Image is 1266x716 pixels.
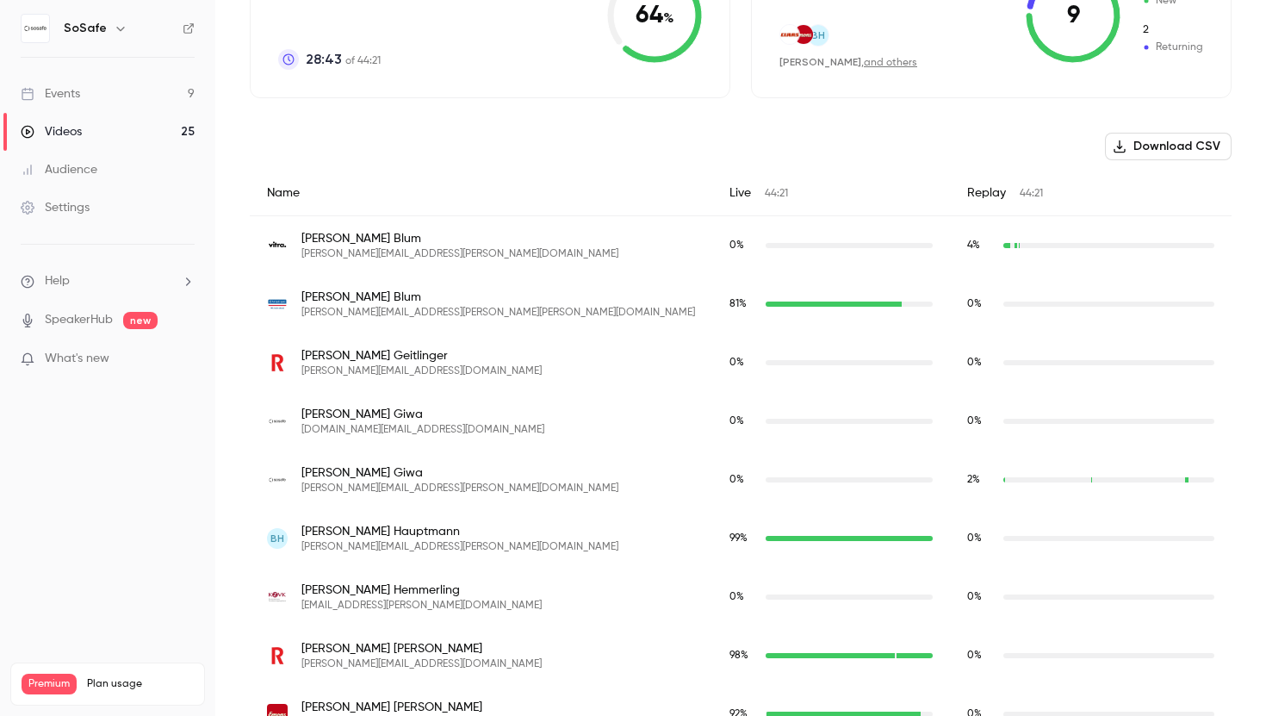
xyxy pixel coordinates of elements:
span: 0 % [729,592,744,602]
span: 0 % [967,358,982,368]
span: Replay watch time [967,472,995,488]
span: [DOMAIN_NAME][EMAIL_ADDRESS][DOMAIN_NAME] [301,423,544,437]
span: Live watch time [729,238,757,253]
span: 4 % [967,240,980,251]
span: Replay watch time [967,296,995,312]
span: 0 % [967,651,982,661]
li: help-dropdown-opener [21,272,195,290]
h6: SoSafe [64,20,107,37]
span: [PERSON_NAME] Hemmerling [301,582,542,599]
span: Help [45,272,70,290]
div: melissa.giwa@sosafe.de [250,451,1232,509]
div: monika.geitlinger@raiffeisen.ch [250,333,1232,392]
span: 99 % [729,533,748,544]
span: Premium [22,674,77,694]
img: sosafe.de [267,470,288,490]
span: BH [270,531,284,546]
img: raiffeisen.ch [267,645,288,666]
button: Download CSV [1105,133,1232,160]
span: 2 % [967,475,980,485]
span: 0 % [729,240,744,251]
img: vitra.com [267,235,288,256]
span: [PERSON_NAME][EMAIL_ADDRESS][PERSON_NAME][DOMAIN_NAME] [301,540,618,554]
span: Replay watch time [967,355,995,370]
span: What's new [45,350,109,368]
span: 0 % [729,475,744,485]
span: Plan usage [87,677,194,691]
span: 98 % [729,651,748,661]
span: Live watch time [729,355,757,370]
div: Videos [21,123,82,140]
div: hufi.community@sosafe.de [250,392,1232,451]
div: Live [712,171,950,216]
img: raiffeisen.ch [267,352,288,373]
span: [PERSON_NAME] Giwa [301,406,544,423]
div: Replay [950,171,1232,216]
span: [PERSON_NAME] Giwa [301,464,618,482]
img: claas.com [780,25,799,44]
span: new [123,312,158,329]
img: sosafe.de [267,411,288,432]
span: [PERSON_NAME] Blum [301,289,695,306]
span: [EMAIL_ADDRESS][PERSON_NAME][DOMAIN_NAME] [301,599,542,613]
span: [PERSON_NAME][EMAIL_ADDRESS][PERSON_NAME][DOMAIN_NAME] [301,482,618,495]
p: of 44:21 [306,49,381,70]
span: Live watch time [729,648,757,663]
span: 0 % [967,299,982,309]
span: [PERSON_NAME] Geitlinger [301,347,542,364]
div: arne.blum@vitra.com [250,216,1232,276]
span: Live watch time [729,589,757,605]
span: 81 % [729,299,747,309]
span: [PERSON_NAME] [PERSON_NAME] [301,699,695,716]
span: Live watch time [729,531,757,546]
span: 44:21 [765,189,788,199]
span: Replay watch time [967,531,995,546]
div: bernd.hauptmann@lra-mil.de [250,509,1232,568]
span: Replay watch time [967,414,995,429]
img: christiani.de [267,294,288,314]
span: 0 % [729,416,744,426]
img: kzvk.de [267,587,288,607]
span: [PERSON_NAME] [779,56,861,68]
div: fabian.blum@christiani.de [250,275,1232,333]
span: 0 % [967,592,982,602]
a: and others [864,58,917,68]
div: Name [250,171,712,216]
span: Replay watch time [967,589,995,605]
span: 0 % [967,533,982,544]
span: Live watch time [729,296,757,312]
div: melanie.klaussner@raiffeisen.ch [250,626,1232,685]
div: petra.hemmerling@kzvk.de [250,568,1232,626]
span: Replay watch time [967,238,995,253]
span: 0 % [729,358,744,368]
div: Settings [21,199,90,216]
span: 44:21 [1020,189,1043,199]
div: Events [21,85,80,103]
div: Audience [21,161,97,178]
span: [PERSON_NAME] Hauptmann [301,523,618,540]
span: Returning [1141,40,1203,55]
span: Live watch time [729,472,757,488]
img: emons.de [794,25,813,44]
span: 0 % [967,416,982,426]
img: SoSafe [22,15,49,42]
span: Replay watch time [967,648,995,663]
span: Returning [1141,22,1203,38]
span: BH [811,28,825,43]
a: SpeakerHub [45,311,113,329]
span: [PERSON_NAME] Blum [301,230,618,247]
div: , [779,55,917,70]
span: [PERSON_NAME][EMAIL_ADDRESS][PERSON_NAME][DOMAIN_NAME] [301,247,618,261]
span: Live watch time [729,414,757,429]
span: [PERSON_NAME][EMAIL_ADDRESS][PERSON_NAME][PERSON_NAME][DOMAIN_NAME] [301,306,695,320]
span: [PERSON_NAME] [PERSON_NAME] [301,640,542,657]
span: 28:43 [306,49,342,70]
span: [PERSON_NAME][EMAIL_ADDRESS][DOMAIN_NAME] [301,364,542,378]
span: [PERSON_NAME][EMAIL_ADDRESS][DOMAIN_NAME] [301,657,542,671]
